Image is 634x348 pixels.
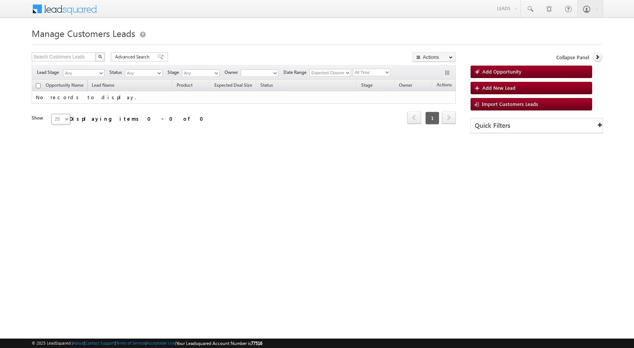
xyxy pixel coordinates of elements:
[36,83,41,88] input: Check all records
[257,81,277,91] a: Status
[407,112,421,124] a: prev
[69,114,208,123] div: Displaying items 0 - 0 of 0
[73,340,84,345] a: About
[407,111,421,124] span: prev
[225,69,241,76] span: Owner
[482,84,516,91] span: Add New Lead
[471,118,603,133] div: Quick Filters
[412,52,456,62] button: Actions
[98,55,102,58] img: Search
[442,112,456,124] a: next
[399,82,412,88] span: Owner
[433,81,455,90] span: Actions
[115,54,152,60] span: Advanced Search
[32,91,456,104] td: No records to display.
[32,27,135,39] span: Manage Customers Leads
[32,340,262,347] span: © 2025 LeadSquared | | | | |
[116,340,145,345] a: Terms of Service
[361,82,372,88] span: Stage
[32,115,45,121] div: Show
[357,81,376,91] a: Stage
[168,69,182,76] span: Stage
[442,111,456,124] span: next
[37,69,62,76] span: Lead Stage
[146,340,175,345] a: Acceptable Use
[211,81,256,91] a: Expected Deal Size
[251,340,262,346] span: 77516
[109,69,125,76] span: Status
[46,82,83,88] span: Opportunity Name
[176,340,262,346] span: Your Leadsquared Account Number is
[214,82,252,88] span: Expected Deal Size
[177,82,192,88] span: Product
[556,54,589,61] span: Collapse Panel
[425,112,439,124] span: 1
[283,69,309,76] span: Date Range
[85,340,115,345] a: Contact Support
[88,81,118,91] span: Lead Name
[482,68,522,75] span: Add Opportunity
[482,101,538,107] span: Import Customers Leads
[42,81,87,91] a: Opportunity Name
